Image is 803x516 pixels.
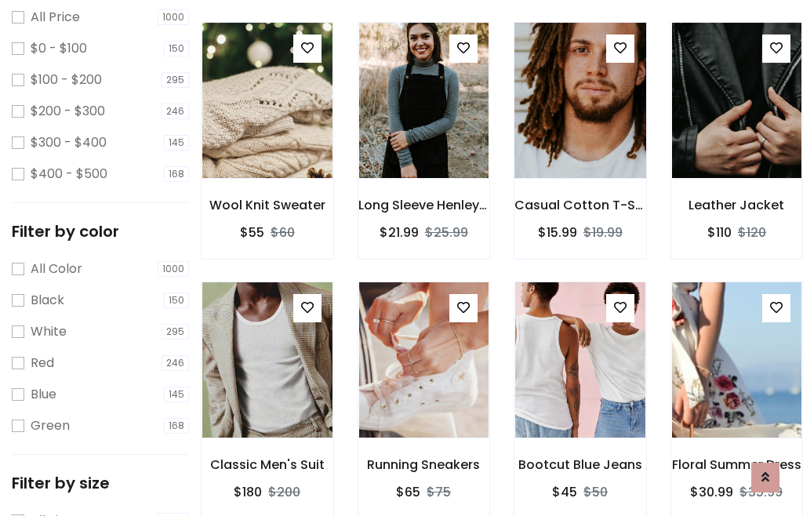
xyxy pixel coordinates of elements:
[202,457,333,472] h6: Classic Men's Suit
[690,485,733,500] h6: $30.99
[583,483,608,501] del: $50
[271,223,295,242] del: $60
[31,260,82,278] label: All Color
[31,354,54,372] label: Red
[164,41,189,56] span: 150
[202,198,333,213] h6: Wool Knit Sweater
[671,457,803,472] h6: Floral Summer Dress
[31,39,87,58] label: $0 - $100
[738,223,766,242] del: $120
[268,483,300,501] del: $200
[164,293,189,308] span: 150
[31,102,105,121] label: $200 - $300
[707,225,732,240] h6: $110
[31,322,67,341] label: White
[739,483,783,501] del: $35.99
[31,165,107,184] label: $400 - $500
[31,71,102,89] label: $100 - $200
[31,133,107,152] label: $300 - $400
[514,198,646,213] h6: Casual Cotton T-Shirt
[162,72,189,88] span: 295
[514,457,646,472] h6: Bootcut Blue Jeans
[358,457,490,472] h6: Running Sneakers
[164,166,189,182] span: 168
[671,198,803,213] h6: Leather Jacket
[164,135,189,151] span: 145
[164,418,189,434] span: 168
[380,225,419,240] h6: $21.99
[358,198,490,213] h6: Long Sleeve Henley T-Shirt
[158,261,189,277] span: 1000
[158,9,189,25] span: 1000
[162,324,189,340] span: 295
[552,485,577,500] h6: $45
[162,355,189,371] span: 246
[164,387,189,402] span: 145
[31,385,56,404] label: Blue
[162,104,189,119] span: 246
[31,416,70,435] label: Green
[425,223,468,242] del: $25.99
[240,225,264,240] h6: $55
[396,485,420,500] h6: $65
[12,222,189,241] h5: Filter by color
[538,225,577,240] h6: $15.99
[31,8,80,27] label: All Price
[234,485,262,500] h6: $180
[12,474,189,492] h5: Filter by size
[583,223,623,242] del: $19.99
[31,291,64,310] label: Black
[427,483,451,501] del: $75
